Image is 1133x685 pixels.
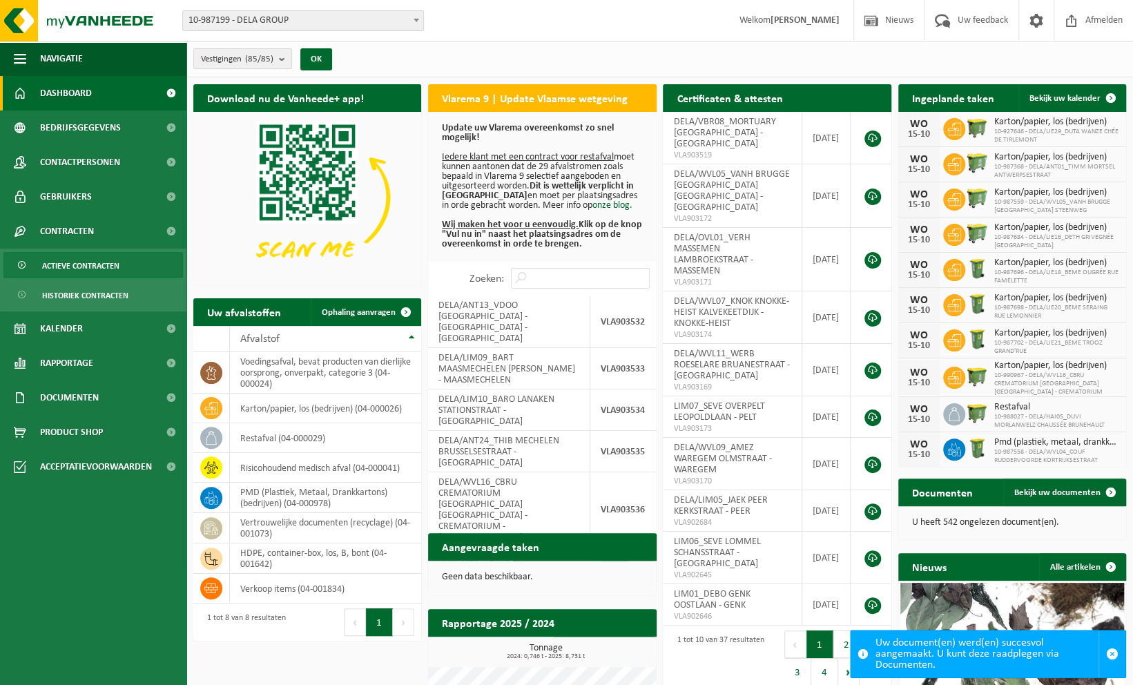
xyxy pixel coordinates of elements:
[40,145,120,180] span: Contactpersonen
[673,150,791,161] span: VLA903519
[673,117,775,149] span: DELA/VBR08_MORTUARY [GEOGRAPHIC_DATA] - [GEOGRAPHIC_DATA]
[994,339,1119,356] span: 10-987702 - DELA/LIE21_BEME TROOZ GRAND'RUE
[40,380,99,415] span: Documenten
[230,543,421,574] td: HDPE, container-box, los, B, bont (04-001642)
[442,124,642,249] p: moet kunnen aantonen dat de 29 afvalstromen zoals bepaald in Vlarema 9 selectief aangeboden en ui...
[994,187,1119,198] span: Karton/papier, los (bedrijven)
[905,415,933,425] div: 15-10
[1003,479,1125,506] a: Bekijk uw documenten
[673,570,791,581] span: VLA902645
[994,198,1119,215] span: 10-987559 - DELA/WVL05_VANH BRUGGE [GEOGRAPHIC_DATA] STEENWEG
[994,293,1119,304] span: Karton/papier, los (bedrijven)
[994,128,1119,144] span: 10-927646 - DELA/LIE29_DUTA WANZE CHÉE DE TIRLEMONT
[994,448,1119,465] span: 10-987558 - DELA/WVL04_COUF RUDDERVOORDE KORTRIJKSESTRAAT
[673,537,760,569] span: LIM06_SEVE LOMMEL SCHANSSTRAAT - [GEOGRAPHIC_DATA]
[905,271,933,280] div: 15-10
[428,533,553,560] h2: Aangevraagde taken
[663,84,796,111] h2: Certificaten & attesten
[673,296,788,329] span: DELA/WVL07_KNOK KNOKKE-HEIST KALVEKEETDIJK - KNOKKE-HEIST
[673,401,764,423] span: LIM07_SEVE OVERPELT LEOPOLDLAAN - PELT
[994,304,1119,320] span: 10-987698 - DELA/LIE20_BEME SERAING RUE LEMONNIER
[898,84,1008,111] h2: Ingeplande taken
[912,518,1112,528] p: U heeft 542 ongelezen document(en).
[673,329,791,340] span: VLA903174
[994,233,1119,250] span: 10-987684 - DELA/LIE16_DETH GRIVEGNÉE [GEOGRAPHIC_DATA]
[673,233,753,276] span: DELA/OVL01_VERH MASSEMEN LAMBROEKSTRAAT - MASSEMEN
[42,282,128,309] span: Historiek contracten
[784,630,806,658] button: Previous
[230,352,421,394] td: voedingsafval, bevat producten van dierlijke oorsprong, onverpakt, categorie 3 (04-000024)
[965,116,989,139] img: WB-1100-HPE-GN-50
[673,495,767,517] span: DELA/LIM05_JAEK PEER KERKSTRAAT - PEER
[905,154,933,165] div: WO
[994,372,1119,396] span: 10-990967 - DELA/WVL16_CBRU CREMATORIUM [GEOGRAPHIC_DATA] [GEOGRAPHIC_DATA] - CREMATORIUM
[905,306,933,316] div: 15-10
[554,636,655,664] a: Bekijk rapportage
[965,151,989,175] img: WB-0660-HPE-GN-50
[393,608,414,636] button: Next
[994,402,1119,413] span: Restafval
[994,269,1119,285] span: 10-987696 - DELA/LIE18_BEME OUGRÉE RUE FAMELETTE
[344,608,366,636] button: Previous
[230,423,421,453] td: restafval (04-000029)
[905,200,933,210] div: 15-10
[442,220,642,249] b: Klik op de knop "Vul nu in" naast het plaatsingsadres om de overeenkomst in orde te brengen.
[469,273,504,284] label: Zoeken:
[802,396,851,438] td: [DATE]
[905,189,933,200] div: WO
[442,181,634,201] b: Dit is wettelijk verplicht in [GEOGRAPHIC_DATA]
[673,443,771,475] span: DELA/WVL09_AMEZ WAREGEM OLMSTRAAT - WAREGEM
[905,341,933,351] div: 15-10
[442,152,614,162] u: Iedere klant met een contract voor restafval
[905,367,933,378] div: WO
[965,186,989,210] img: WB-0660-HPE-GN-51
[201,49,273,70] span: Vestigingen
[428,348,590,389] td: DELA/LIM09_BART MAASMECHELEN [PERSON_NAME] - MAASMECHELEN
[366,608,393,636] button: 1
[40,311,83,346] span: Kalender
[802,112,851,164] td: [DATE]
[898,479,987,505] h2: Documenten
[875,630,1098,677] div: Uw document(en) werd(en) succesvol aangemaakt. U kunt deze raadplegen via Documenten.
[182,10,424,31] span: 10-987199 - DELA GROUP
[673,611,791,622] span: VLA902646
[994,328,1119,339] span: Karton/papier, los (bedrijven)
[40,415,103,450] span: Product Shop
[311,298,420,326] a: Ophaling aanvragen
[40,76,92,110] span: Dashboard
[3,252,183,278] a: Actieve contracten
[965,401,989,425] img: WB-1100-HPE-GN-50
[193,48,292,69] button: Vestigingen(85/85)
[240,334,280,345] span: Afvalstof
[1014,488,1101,497] span: Bekijk uw documenten
[673,349,789,381] span: DELA/WVL11_WERB ROESELARE BRUANESTRAAT - [GEOGRAPHIC_DATA]
[193,112,421,283] img: Download de VHEPlus App
[994,413,1119,430] span: 10-988027 - DELA/HAI05_DUVI MORLANWELZ CHAUSSÉE BRUNEHAULT
[442,123,614,143] b: Update uw Vlarema overeenkomst zo snel mogelijk!
[673,277,791,288] span: VLA903171
[1029,94,1101,103] span: Bekijk uw kalender
[40,41,83,76] span: Navigatie
[905,224,933,235] div: WO
[898,553,960,580] h2: Nieuws
[1018,84,1125,112] a: Bekijk uw kalender
[428,389,590,431] td: DELA/LIM10_BARO LANAKEN STATIONSTRAAT - [GEOGRAPHIC_DATA]
[230,513,421,543] td: vertrouwelijke documenten (recyclage) (04-001073)
[802,344,851,396] td: [DATE]
[965,257,989,280] img: WB-0240-HPE-GN-50
[905,378,933,388] div: 15-10
[965,365,989,388] img: WB-1100-HPE-GN-50
[42,253,119,279] span: Actieve contracten
[802,532,851,584] td: [DATE]
[193,298,295,325] h2: Uw afvalstoffen
[442,572,642,582] p: Geen data beschikbaar.
[428,472,590,547] td: DELA/WVL16_CBRU CREMATORIUM [GEOGRAPHIC_DATA] [GEOGRAPHIC_DATA] - CREMATORIUM - [GEOGRAPHIC_DATA]
[40,180,92,214] span: Gebruikers
[802,228,851,291] td: [DATE]
[994,163,1119,180] span: 10-987368 - DELA/ANT01_TIMM MORTSEL ANTWERPSESTRAAT
[601,447,645,457] strong: VLA903535
[601,317,645,327] strong: VLA903532
[965,436,989,460] img: WB-0240-HPE-GN-50
[994,152,1119,163] span: Karton/papier, los (bedrijven)
[40,214,94,249] span: Contracten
